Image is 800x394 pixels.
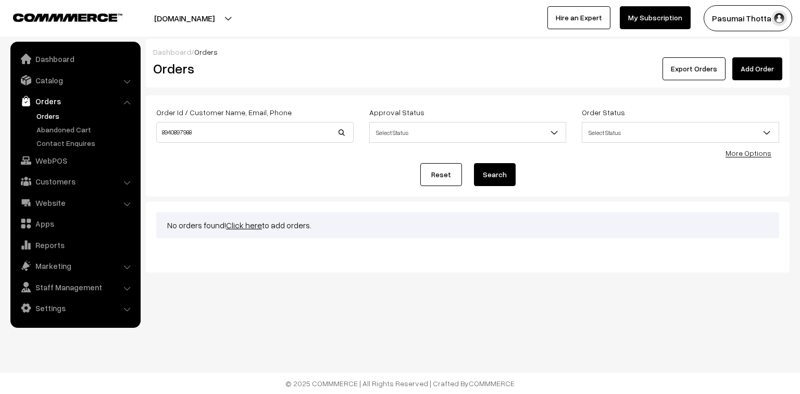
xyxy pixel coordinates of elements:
a: Marketing [13,256,137,275]
a: Click here [226,220,262,230]
button: [DOMAIN_NAME] [118,5,251,31]
span: Select Status [369,122,567,143]
h2: Orders [153,60,353,77]
a: Abandoned Cart [34,124,137,135]
a: WebPOS [13,151,137,170]
a: Dashboard [13,50,137,68]
span: Select Status [582,122,779,143]
a: Orders [34,110,137,121]
a: My Subscription [620,6,691,29]
div: No orders found! to add orders. [156,212,779,238]
a: COMMMERCE [469,379,515,388]
button: Search [474,163,516,186]
a: Hire an Expert [547,6,610,29]
label: Order Id / Customer Name, Email, Phone [156,107,292,118]
a: Reports [13,236,137,254]
a: Catalog [13,71,137,90]
a: Reset [420,163,462,186]
a: Customers [13,172,137,191]
a: Dashboard [153,47,191,56]
span: Select Status [582,124,779,142]
input: Order Id / Customer Name / Customer Email / Customer Phone [156,122,354,143]
label: Approval Status [369,107,424,118]
label: Order Status [582,107,625,118]
button: Export Orders [662,57,726,80]
a: More Options [726,149,771,157]
div: / [153,46,782,57]
a: Add Order [732,57,782,80]
button: Pasumai Thotta… [704,5,792,31]
img: COMMMERCE [13,14,122,21]
img: user [771,10,787,26]
a: Website [13,193,137,212]
span: Select Status [370,124,566,142]
a: Settings [13,299,137,317]
a: Orders [13,92,137,110]
a: Apps [13,214,137,233]
a: Contact Enquires [34,138,137,149]
a: COMMMERCE [13,10,104,23]
span: Orders [194,47,218,56]
a: Staff Management [13,278,137,297]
